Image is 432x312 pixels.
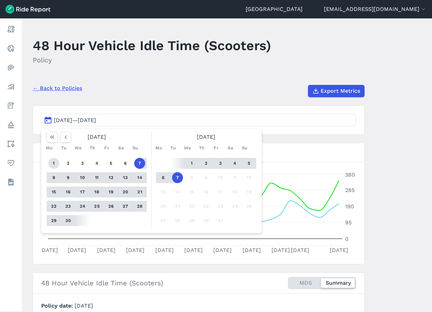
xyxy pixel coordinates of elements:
button: 27 [120,201,131,212]
button: 7 [134,158,145,169]
div: Sa [115,143,126,153]
div: [DATE] [44,132,150,143]
button: 9 [63,172,74,183]
div: Su [239,143,250,153]
button: 14 [172,187,183,197]
button: 3 [77,158,88,169]
button: 2 [63,158,74,169]
button: 15 [186,187,197,197]
button: 17 [215,187,226,197]
tspan: 380 [345,172,355,178]
button: 18 [229,187,240,197]
button: 21 [134,187,145,197]
a: Policy [5,119,17,131]
button: 28 [172,215,183,226]
button: 22 [186,201,197,212]
a: Analyze [5,80,17,93]
button: 21 [172,201,183,212]
button: 31 [215,215,226,226]
tspan: [DATE] [272,247,290,253]
tspan: 190 [345,203,354,210]
button: 23 [201,201,212,212]
tspan: [DATE] [155,247,174,253]
a: Heatmaps [5,61,17,74]
button: 29 [186,215,197,226]
h2: 48 Hour Vehicle Idle Time (Scooters) [41,278,163,288]
tspan: [DATE] [126,247,144,253]
button: 16 [63,187,74,197]
span: [DATE] [75,302,93,309]
button: 13 [158,187,169,197]
img: Ride Report [5,5,50,14]
button: 5 [106,158,117,169]
button: 15 [48,187,59,197]
tspan: [DATE] [97,247,115,253]
div: Tu [58,143,69,153]
button: 30 [63,215,74,226]
tspan: [DATE] [213,247,232,253]
a: Fees [5,100,17,112]
button: 24 [77,201,88,212]
a: ← Back to Policies [33,84,82,92]
tspan: 95 [345,219,352,226]
div: Fr [101,143,112,153]
tspan: [DATE] [330,247,348,253]
h3: Compliance for 48 Hour Vehicle Idle Time (Scooters) [33,143,364,162]
button: 11 [91,172,102,183]
button: 4 [91,158,102,169]
tspan: 0 [345,236,349,242]
div: Fr [211,143,221,153]
button: 19 [244,187,254,197]
div: We [182,143,193,153]
button: 30 [201,215,212,226]
button: 2 [201,158,212,169]
button: 14 [134,172,145,183]
button: 10 [215,172,226,183]
button: Export Metrics [308,85,365,97]
tspan: [DATE] [291,247,309,253]
div: Su [130,143,141,153]
button: 6 [158,172,169,183]
span: Policy date [41,302,75,309]
button: 7 [172,172,183,183]
button: 27 [158,215,169,226]
button: 16 [201,187,212,197]
div: Sa [225,143,236,153]
button: 12 [106,172,117,183]
div: Th [87,143,98,153]
button: 25 [91,201,102,212]
button: 26 [106,201,117,212]
button: 13 [120,172,131,183]
tspan: [DATE] [184,247,203,253]
button: 25 [229,201,240,212]
a: Datasets [5,176,17,188]
tspan: 285 [345,187,355,193]
button: 29 [48,215,59,226]
h2: Policy [33,55,271,65]
button: 10 [77,172,88,183]
a: [GEOGRAPHIC_DATA] [246,5,303,13]
button: 12 [244,172,254,183]
button: [EMAIL_ADDRESS][DOMAIN_NAME] [324,5,427,13]
button: 28 [134,201,145,212]
button: 18 [91,187,102,197]
button: 26 [244,201,254,212]
div: [DATE] [153,132,259,143]
h1: 48 Hour Vehicle Idle Time (Scooters) [33,36,271,55]
button: 23 [63,201,74,212]
tspan: [DATE] [40,247,58,253]
tspan: [DATE] [68,247,86,253]
div: We [73,143,83,153]
button: 4 [229,158,240,169]
button: 20 [120,187,131,197]
div: Th [196,143,207,153]
button: 8 [186,172,197,183]
button: 17 [77,187,88,197]
button: 20 [158,201,169,212]
button: 6 [120,158,131,169]
div: Mo [44,143,55,153]
tspan: [DATE] [243,247,261,253]
div: Tu [168,143,179,153]
a: Realtime [5,42,17,55]
div: Mo [153,143,164,153]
